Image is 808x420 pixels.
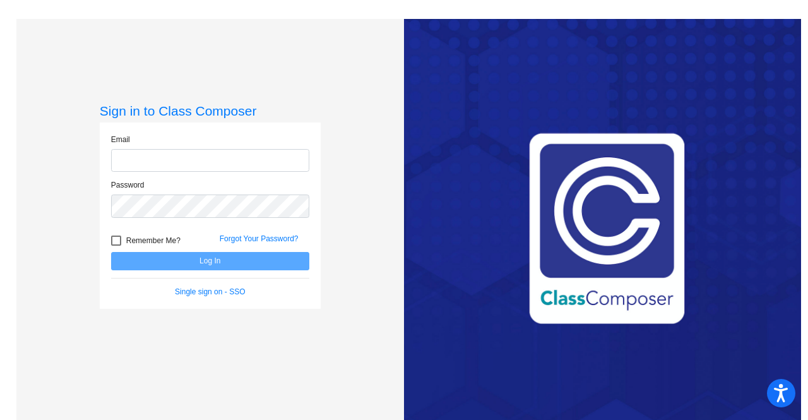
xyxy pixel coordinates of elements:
[175,287,245,296] a: Single sign on - SSO
[126,233,181,248] span: Remember Me?
[111,179,145,191] label: Password
[220,234,299,243] a: Forgot Your Password?
[111,252,309,270] button: Log In
[100,103,321,119] h3: Sign in to Class Composer
[111,134,130,145] label: Email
